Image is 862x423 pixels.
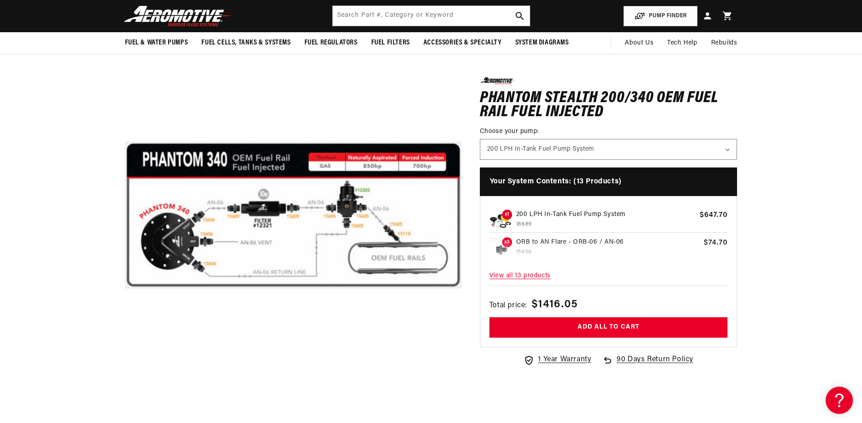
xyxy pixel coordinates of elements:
button: Add all to cart [489,317,728,338]
p: 18689 [516,220,696,228]
button: PUMP FINDER [623,6,698,26]
summary: Fuel Filters [364,32,417,54]
img: 200 LPH In-Tank Fuel Pump System [489,210,512,232]
span: About Us [625,39,653,46]
span: $647.70 [700,210,727,221]
span: x1 [502,210,512,220]
span: $1416.05 [532,296,578,313]
span: Tech Help [667,38,697,48]
summary: Fuel & Water Pumps [118,32,195,54]
img: Aeromotive [121,5,235,27]
span: System Diagrams [515,38,569,48]
span: Rebuilds [711,38,737,48]
span: Total price: [489,300,527,312]
h1: Phantom Stealth 200/340 OEM Fuel Rail Fuel Injected [480,91,737,119]
img: ORB to AN Flare [489,237,512,260]
p: 200 LPH In-Tank Fuel Pump System [516,210,696,220]
h4: Your System Contents: (13 Products) [480,167,737,196]
label: Choose your pump: [480,126,737,136]
summary: Fuel Cells, Tanks & Systems [194,32,297,54]
span: Accessories & Specialty [424,38,502,48]
span: View all 13 products [489,266,728,285]
a: ORB to AN Flare x3 ORB to AN Flare - ORB-06 / AN-06 15606 $74.70 [489,237,728,261]
summary: Fuel Regulators [298,32,364,54]
span: x3 [502,237,512,247]
summary: System Diagrams [508,32,576,54]
button: search button [510,6,530,26]
a: 200 LPH In-Tank Fuel Pump System x1 200 LPH In-Tank Fuel Pump System 18689 $647.70 [489,210,728,233]
a: About Us [618,32,660,54]
a: 90 Days Return Policy [602,354,693,374]
span: Fuel & Water Pumps [125,38,188,48]
summary: Accessories & Specialty [417,32,508,54]
p: ORB to AN Flare - ORB-06 / AN-06 [516,237,700,247]
a: 1 Year Warranty [523,354,591,365]
span: Fuel Regulators [304,38,358,48]
summary: Tech Help [660,32,704,54]
span: Fuel Filters [371,38,410,48]
span: $74.70 [704,237,727,248]
summary: Rebuilds [704,32,744,54]
span: 90 Days Return Policy [617,354,693,374]
span: 1 Year Warranty [538,354,591,365]
media-gallery: Gallery Viewer [125,47,462,408]
span: Fuel Cells, Tanks & Systems [201,38,290,48]
input: Search by Part Number, Category or Keyword [333,6,530,26]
